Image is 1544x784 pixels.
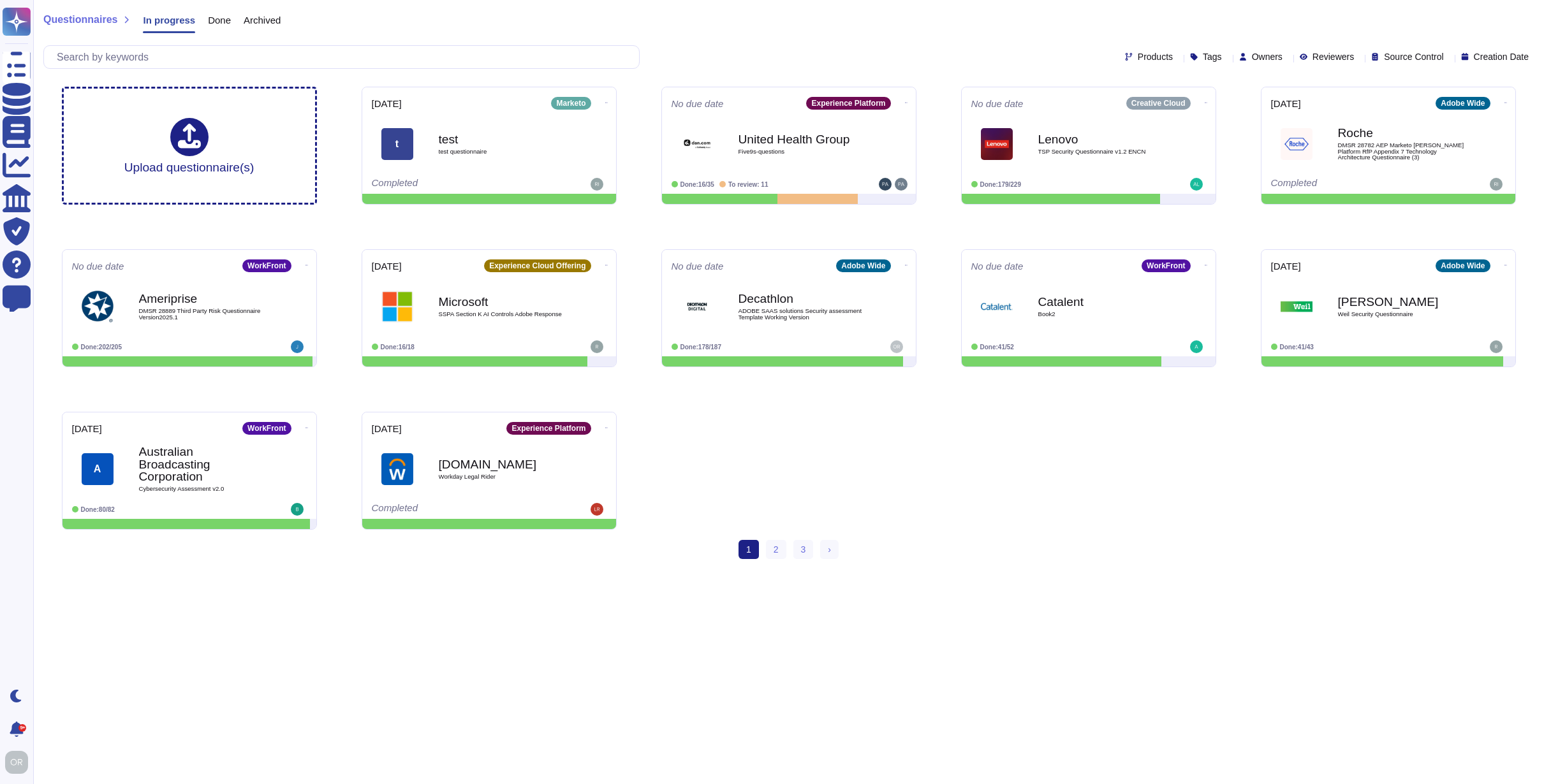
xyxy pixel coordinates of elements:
span: Workday Legal Rider [439,474,566,480]
span: Source Control [1384,52,1443,61]
span: Done: 178/187 [680,344,722,351]
span: Done: 80/82 [81,506,115,513]
div: Upload questionnaire(s) [124,118,254,173]
b: Ameriprise [139,293,267,305]
span: No due date [672,99,724,108]
img: user [1190,178,1203,191]
span: Cybersecurity Assessment v2.0 [139,486,267,492]
b: test [439,133,566,145]
span: Done: 41/52 [980,344,1014,351]
div: WorkFront [242,259,291,272]
div: Creative Cloud [1126,97,1191,110]
img: user [291,503,304,516]
a: 3 [793,540,814,559]
span: No due date [971,261,1024,271]
div: Adobe Wide [836,259,890,272]
a: 2 [766,540,786,559]
img: Logo [381,291,413,323]
span: Tags [1203,52,1222,61]
span: No due date [672,261,724,271]
span: Done: 16/18 [381,344,415,351]
b: Decathlon [739,293,866,305]
img: Logo [681,291,713,323]
span: Done: 41/43 [1280,344,1314,351]
b: United Health Group [739,133,866,145]
div: WorkFront [242,422,291,435]
div: A [82,453,114,485]
span: Weil Security Questionnaire [1338,311,1466,317]
span: Done: 179/229 [980,181,1022,188]
img: Logo [981,128,1013,160]
b: [DOMAIN_NAME] [439,458,566,470]
span: Book2 [1038,311,1166,317]
span: Archived [244,15,281,25]
span: Reviewers [1312,52,1354,61]
span: No due date [72,261,124,271]
span: Owners [1252,52,1283,61]
img: user [591,340,603,353]
img: Logo [381,453,413,485]
div: Marketo [551,97,591,110]
img: user [1190,340,1203,353]
span: › [828,544,831,555]
b: Lenovo [1038,133,1166,145]
img: user [1490,178,1503,191]
div: Adobe Wide [1436,259,1490,272]
div: Experience Platform [806,97,890,110]
span: 1 [739,540,759,559]
img: user [591,503,603,516]
span: Five9s-questions [739,149,866,155]
b: Microsoft [439,296,566,308]
span: In progress [143,15,195,25]
span: SSPA Section K AI Controls Adobe Response [439,311,566,317]
span: DMSR 28889 Third Party Risk Questionnaire Version2025.1 [139,308,267,320]
img: user [1490,340,1503,353]
b: Catalent [1038,296,1166,308]
span: test questionnaire [439,149,566,155]
div: Adobe Wide [1436,97,1490,110]
div: Completed [1271,178,1427,191]
b: Australian Broadcasting Corporation [139,446,267,483]
div: Experience Platform [506,422,591,435]
div: Completed [372,178,528,191]
span: [DATE] [1271,99,1301,108]
span: Questionnaires [43,15,117,25]
span: Products [1138,52,1173,61]
span: Done: 16/35 [680,181,714,188]
img: Logo [681,128,713,160]
span: No due date [971,99,1024,108]
button: user [3,748,37,776]
div: WorkFront [1142,259,1190,272]
b: [PERSON_NAME] [1338,296,1466,308]
span: Done [208,15,231,25]
span: ADOBE SAAS solutions Security assessment Template Working Version [739,308,866,320]
span: Done: 202/205 [81,344,122,351]
img: Logo [82,291,114,323]
img: user [895,178,908,191]
div: Completed [372,503,528,516]
img: Logo [981,291,1013,323]
span: [DATE] [372,261,402,271]
span: Creation Date [1474,52,1529,61]
img: Logo [1281,291,1312,323]
img: user [291,340,304,353]
span: TSP Security Questionnaire v1.2 ENCN [1038,149,1166,155]
img: user [591,178,603,191]
b: Roche [1338,127,1466,139]
span: DMSR 28782 AEP Marketo [PERSON_NAME] Platform RfP Appendix 7 Technology Architecture Questionnair... [1338,142,1466,161]
div: 9+ [18,724,26,732]
div: Experience Cloud Offering [484,259,591,272]
span: [DATE] [372,424,402,433]
input: Search by keywords [50,46,639,68]
img: Logo [1281,128,1312,160]
span: [DATE] [72,424,102,433]
img: user [890,340,903,353]
img: user [5,751,28,774]
img: user [879,178,892,191]
span: [DATE] [372,99,402,108]
span: To review: 11 [728,181,768,188]
span: [DATE] [1271,261,1301,271]
div: t [381,128,413,160]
